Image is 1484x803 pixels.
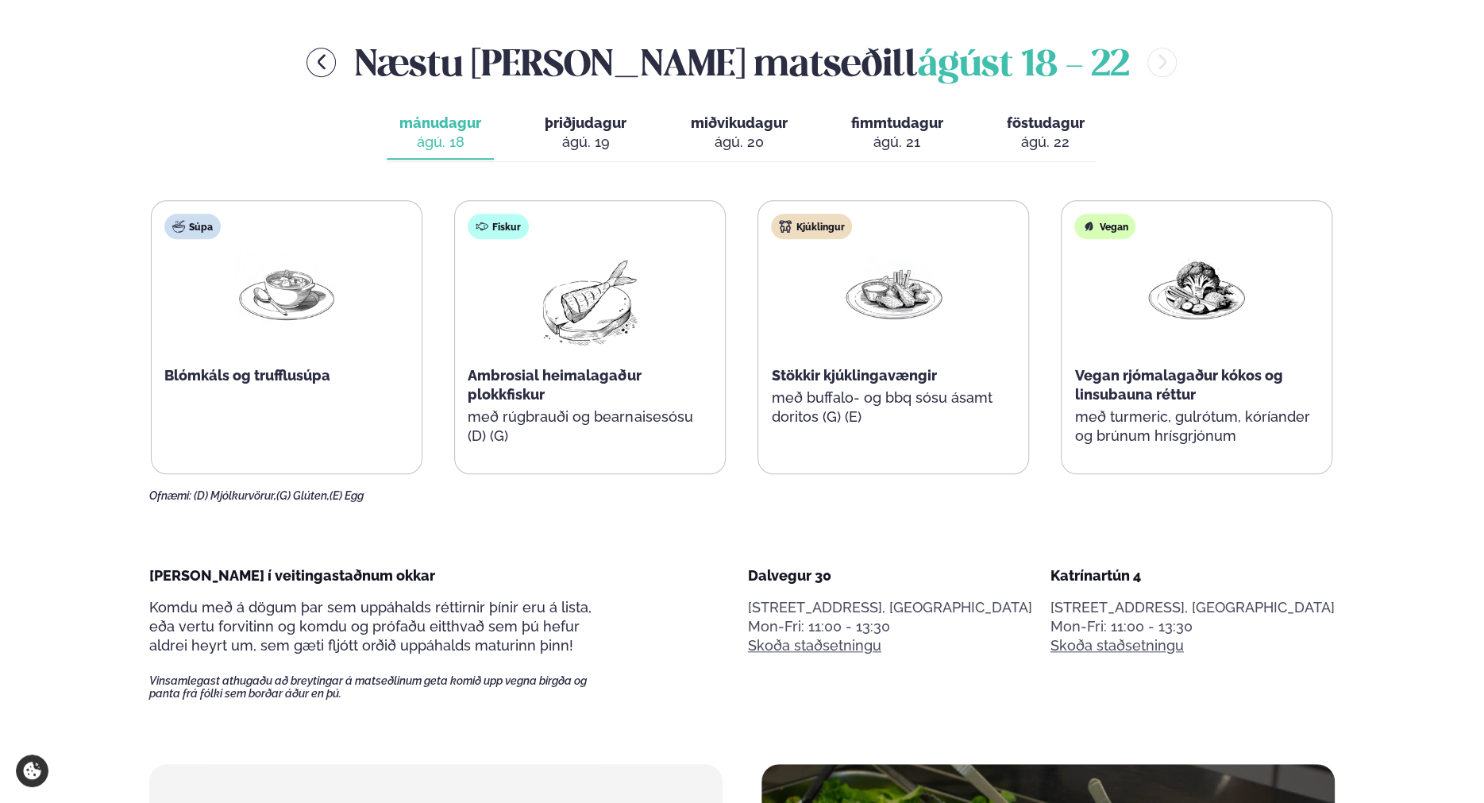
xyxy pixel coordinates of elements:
[149,489,191,502] span: Ofnæmi:
[476,220,488,233] img: fish.svg
[1006,114,1084,131] span: föstudagur
[771,388,1016,427] p: með buffalo- og bbq sósu ásamt doritos (G) (E)
[690,114,787,131] span: miðvikudagur
[164,367,330,384] span: Blómkáls og trufflusúpa
[236,252,337,326] img: Soup.png
[194,489,276,502] span: (D) Mjólkurvörur,
[399,114,481,131] span: mánudagur
[993,107,1097,160] button: föstudagur ágú. 22
[468,214,529,239] div: Fiskur
[1050,598,1335,617] p: [STREET_ADDRESS], [GEOGRAPHIC_DATA]
[172,220,185,233] img: soup.svg
[748,566,1032,585] div: Dalvegur 30
[1146,252,1247,326] img: Vegan.png
[1050,617,1335,636] div: Mon-Fri: 11:00 - 13:30
[1082,220,1095,233] img: Vegan.svg
[539,252,641,353] img: fish.png
[149,567,435,584] span: [PERSON_NAME] í veitingastaðnum okkar
[842,252,944,326] img: Chicken-wings-legs.png
[690,133,787,152] div: ágú. 20
[164,214,221,239] div: Súpa
[1050,636,1184,655] a: Skoða staðsetningu
[850,133,942,152] div: ágú. 21
[468,407,712,446] p: með rúgbrauði og bearnaisesósu (D) (G)
[917,48,1128,83] span: ágúst 18 - 22
[399,133,481,152] div: ágú. 18
[149,674,615,700] span: Vinsamlegast athugaðu að breytingar á matseðlinum geta komið upp vegna birgða og panta frá fólki ...
[748,636,881,655] a: Skoða staðsetningu
[1074,407,1319,446] p: með turmeric, gulrótum, kóríander og brúnum hrísgrjónum
[1074,367,1282,403] span: Vegan rjómalagaður kókos og linsubauna réttur
[306,48,336,77] button: menu-btn-left
[771,214,852,239] div: Kjúklingur
[1050,566,1335,585] div: Katrínartún 4
[545,114,626,131] span: þriðjudagur
[748,617,1032,636] div: Mon-Fri: 11:00 - 13:30
[149,599,592,654] span: Komdu með á dögum þar sem uppáhalds réttirnir þínir eru á lista, eða vertu forvitinn og komdu og ...
[850,114,942,131] span: fimmtudagur
[355,37,1128,88] h2: Næstu [PERSON_NAME] matseðill
[16,755,48,787] a: Cookie settings
[1006,133,1084,152] div: ágú. 22
[748,598,1032,617] p: [STREET_ADDRESS], [GEOGRAPHIC_DATA]
[545,133,626,152] div: ágú. 19
[276,489,330,502] span: (G) Glúten,
[532,107,639,160] button: þriðjudagur ágú. 19
[677,107,800,160] button: miðvikudagur ágú. 20
[1147,48,1177,77] button: menu-btn-right
[779,220,792,233] img: chicken.svg
[1074,214,1135,239] div: Vegan
[330,489,364,502] span: (E) Egg
[771,367,936,384] span: Stökkir kjúklingavængir
[468,367,641,403] span: Ambrosial heimalagaður plokkfiskur
[838,107,955,160] button: fimmtudagur ágú. 21
[387,107,494,160] button: mánudagur ágú. 18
